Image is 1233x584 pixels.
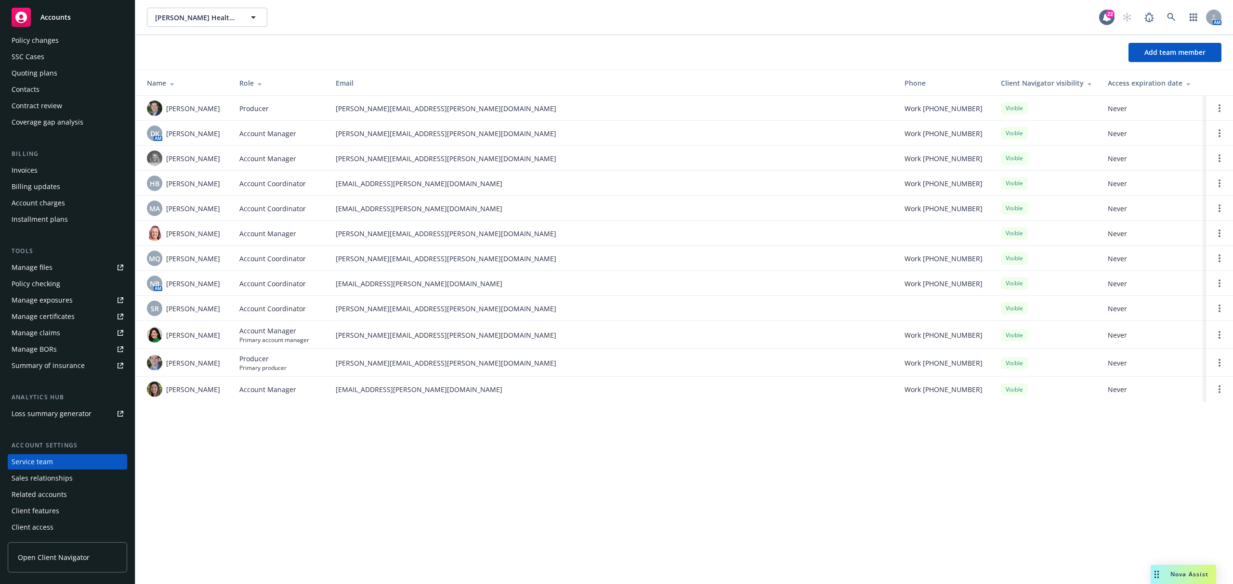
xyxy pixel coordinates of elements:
div: Visible [1001,277,1028,289]
span: Nova Assist [1170,570,1208,578]
span: [PERSON_NAME] [166,358,220,368]
div: Client features [12,503,59,519]
span: Never [1108,358,1198,368]
span: MQ [149,254,160,264]
div: Name [147,78,224,88]
div: Contacts [12,82,39,97]
div: Summary of insurance [12,358,85,373]
div: Client access [12,520,53,535]
span: Never [1108,153,1198,164]
a: Open options [1214,303,1225,314]
div: Visible [1001,202,1028,214]
span: Never [1108,384,1198,394]
div: Manage BORs [12,342,57,357]
span: [PERSON_NAME] Health, Inc. [155,13,238,23]
span: Work [PHONE_NUMBER] [905,128,983,139]
a: Manage exposures [8,292,127,308]
span: Never [1108,330,1198,340]
span: Work [PHONE_NUMBER] [905,384,983,394]
div: Analytics hub [8,393,127,402]
span: Never [1108,178,1198,189]
span: Account Manager [239,384,296,394]
a: Contacts [8,82,127,97]
a: Account charges [8,195,127,211]
div: SSC Cases [12,49,44,64]
span: [PERSON_NAME] [166,304,220,314]
span: [PERSON_NAME] [166,254,220,264]
span: DK [150,128,159,139]
span: Account Coordinator [239,304,306,314]
span: Account Coordinator [239,203,306,214]
span: Add team member [1144,48,1206,57]
span: [PERSON_NAME][EMAIL_ADDRESS][PERSON_NAME][DOMAIN_NAME] [336,153,889,164]
span: Account Manager [239,153,296,164]
span: [PERSON_NAME] [166,279,220,289]
div: Loss summary generator [12,406,92,421]
img: photo [147,151,162,166]
span: [PERSON_NAME] [166,128,220,139]
span: Never [1108,229,1198,239]
span: Never [1108,304,1198,314]
div: Email [336,78,889,88]
span: Primary producer [239,364,287,372]
a: Open options [1214,357,1225,368]
div: Contract review [12,98,62,114]
span: Work [PHONE_NUMBER] [905,358,983,368]
span: Never [1108,203,1198,214]
div: Billing updates [12,179,60,194]
span: [PERSON_NAME] [166,384,220,394]
span: Open Client Navigator [18,552,90,562]
a: Open options [1214,253,1225,264]
div: Visible [1001,102,1028,114]
div: Tools [8,246,127,256]
span: [PERSON_NAME] [166,330,220,340]
span: [PERSON_NAME][EMAIL_ADDRESS][PERSON_NAME][DOMAIN_NAME] [336,330,889,340]
img: photo [147,355,162,370]
a: Open options [1214,152,1225,164]
a: Open options [1214,178,1225,189]
div: Access expiration date [1108,78,1198,88]
a: Manage certificates [8,309,127,324]
span: [PERSON_NAME] [166,229,220,239]
span: [PERSON_NAME][EMAIL_ADDRESS][PERSON_NAME][DOMAIN_NAME] [336,254,889,264]
div: Sales relationships [12,470,73,486]
img: photo [147,226,162,241]
div: Account charges [12,195,65,211]
span: Never [1108,254,1198,264]
span: Work [PHONE_NUMBER] [905,153,983,164]
div: Policy changes [12,33,59,48]
span: [PERSON_NAME] [166,178,220,189]
div: Visible [1001,329,1028,341]
div: Visible [1001,252,1028,264]
div: Manage exposures [12,292,73,308]
span: Work [PHONE_NUMBER] [905,178,983,189]
div: Visible [1001,302,1028,314]
span: [PERSON_NAME][EMAIL_ADDRESS][PERSON_NAME][DOMAIN_NAME] [336,358,889,368]
a: Manage files [8,260,127,275]
a: Open options [1214,127,1225,139]
span: Producer [239,103,269,114]
a: Coverage gap analysis [8,114,127,130]
a: Switch app [1184,8,1203,27]
a: Loss summary generator [8,406,127,421]
a: Installment plans [8,212,127,227]
span: Never [1108,128,1198,139]
a: Open options [1214,383,1225,395]
span: [PERSON_NAME][EMAIL_ADDRESS][PERSON_NAME][DOMAIN_NAME] [336,103,889,114]
span: Producer [239,354,287,364]
span: [PERSON_NAME] [166,153,220,164]
div: Quoting plans [12,65,57,81]
span: [PERSON_NAME][EMAIL_ADDRESS][PERSON_NAME][DOMAIN_NAME] [336,128,889,139]
div: Manage files [12,260,52,275]
span: MA [149,203,160,214]
span: Accounts [40,13,71,21]
a: Open options [1214,278,1225,289]
a: Quoting plans [8,65,127,81]
div: 22 [1106,10,1115,18]
div: Billing [8,149,127,159]
div: Role [239,78,320,88]
a: Start snowing [1117,8,1137,27]
img: photo [147,327,162,343]
a: Billing updates [8,179,127,194]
